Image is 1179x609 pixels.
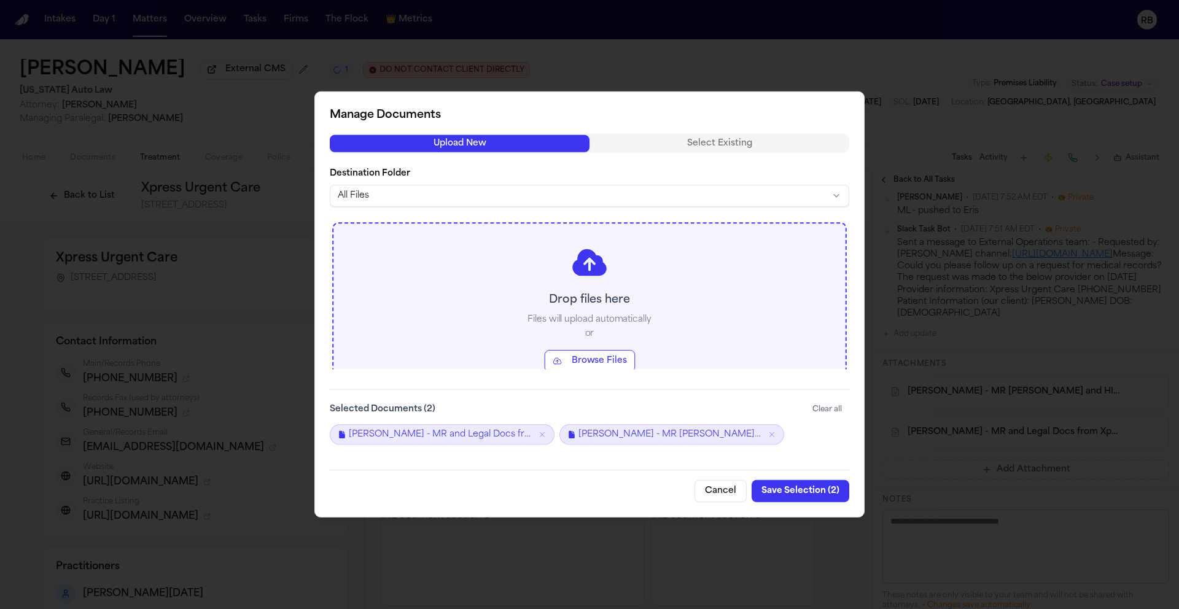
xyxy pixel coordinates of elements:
[538,430,547,439] button: Remove C. Tostige - MR and Legal Docs from Xpress Urgent Care - 12.20.24
[527,314,652,326] p: Files will upload automatically
[695,480,747,502] button: Cancel
[330,403,435,416] label: Selected Documents ( 2 )
[805,400,849,419] button: Clear all
[349,429,533,441] span: [PERSON_NAME] - MR and Legal Docs from Xpress Urgent Care - [DATE]
[330,168,849,180] label: Destination Folder
[330,134,589,152] button: Upload New
[549,292,630,309] p: Drop files here
[768,430,776,439] button: Remove C. Tostige - MR Request and HIPAA Auth to Xpress Urgent Care - 7.31.25
[544,350,635,372] button: Browse Files
[585,328,594,340] p: or
[330,107,849,124] h2: Manage Documents
[589,134,849,152] button: Select Existing
[578,429,763,441] span: [PERSON_NAME] - MR [PERSON_NAME] and HIPAA Auth to Xpress Urgent Care - [DATE]
[752,480,849,502] button: Save Selection (2)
